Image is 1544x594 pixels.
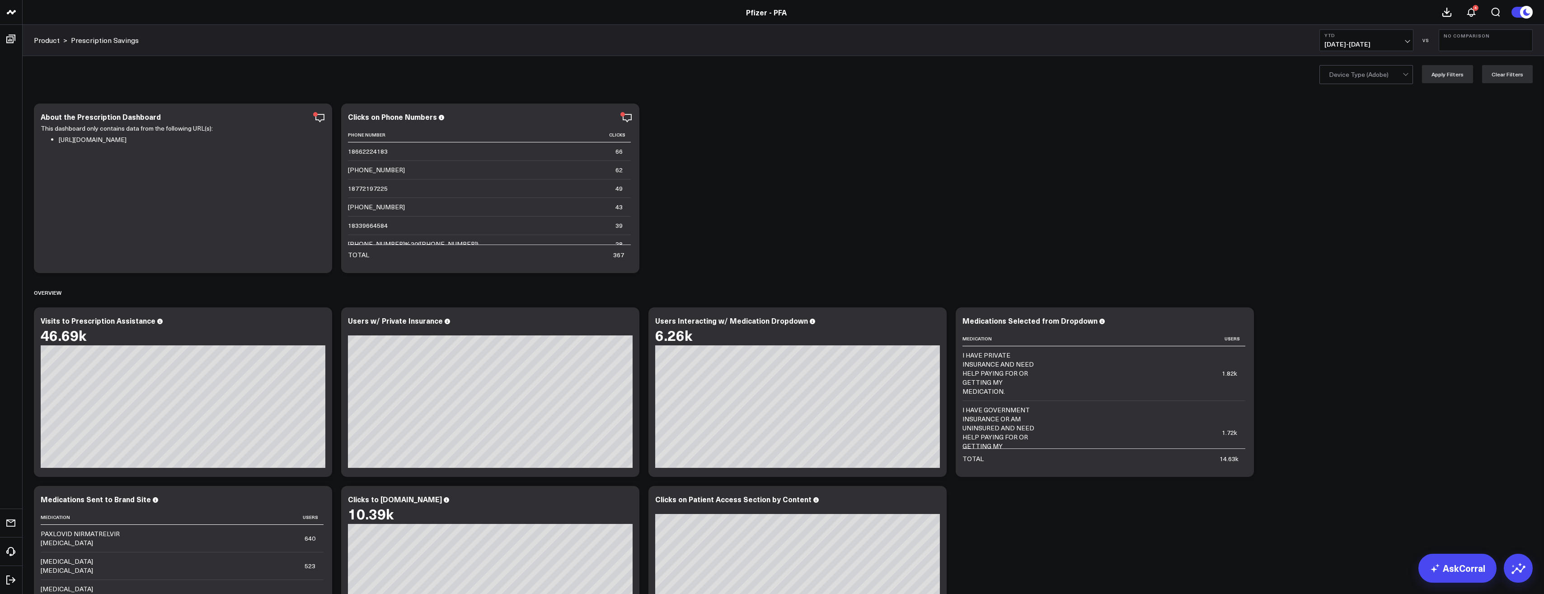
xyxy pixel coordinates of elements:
div: TOTAL [962,454,984,463]
div: > [34,35,67,45]
div: [MEDICAL_DATA] [MEDICAL_DATA] [41,557,123,575]
div: I HAVE GOVERNMENT INSURANCE OR AM UNINSURED AND NEED HELP PAYING FOR OR GETTING MY MEDICATION. [962,405,1045,460]
div: 43 [615,203,623,212]
div: Users w/ Private Insurance [348,316,443,325]
div: 10.39k [348,505,394,522]
li: [URL][DOMAIN_NAME] [59,134,319,146]
div: 1.82k [1222,369,1237,378]
div: 49 [615,184,623,193]
th: Medication [962,331,1053,346]
div: 14.63k [1220,454,1239,463]
div: 523 [305,561,315,570]
b: No Comparison [1444,33,1528,38]
div: 640 [305,534,315,543]
div: Overview [34,282,61,303]
div: Clicks to [DOMAIN_NAME] [348,494,442,504]
th: Clicks [487,127,631,142]
th: Users [1053,331,1245,346]
span: [DATE] - [DATE] [1324,41,1408,48]
div: 18339664584 [348,221,388,230]
div: 66 [615,147,623,156]
div: VS [1418,38,1434,43]
button: No Comparison [1439,29,1533,51]
div: Medications Selected from Dropdown [962,316,1098,325]
div: 46.69k [41,327,86,343]
div: I HAVE PRIVATE INSURANCE AND NEED HELP PAYING FOR OR GETTING MY MEDICATION. [962,351,1045,396]
div: 28 [615,240,623,249]
a: AskCorral [1418,554,1497,583]
div: [PHONE_NUMBER]%20([PHONE_NUMBER]) [348,240,479,249]
button: YTD[DATE]-[DATE] [1319,29,1413,51]
a: Product [34,35,60,45]
div: Clicks on Phone Numbers [348,112,437,122]
div: Medications Sent to Brand Site [41,494,151,504]
div: TOTAL [348,250,369,259]
div: Visits to Prescription Assistance [41,316,155,325]
div: 18662224183 [348,147,388,156]
th: Medication [41,510,131,525]
th: Users [131,510,324,525]
a: Prescription Savings [71,35,139,45]
div: Clicks on Patient Access Section by Content [655,494,812,504]
div: 1.72k [1222,428,1237,437]
div: About the Prescription Dashboard [41,112,161,122]
div: 367 [613,250,624,259]
div: 62 [615,165,623,174]
b: YTD [1324,33,1408,38]
a: Pfizer - PFA [746,7,787,17]
button: Clear Filters [1482,65,1533,83]
p: This dashboard only contains data from the following URL(s): [41,123,319,134]
div: 18772197225 [348,184,388,193]
th: Phone Number [348,127,487,142]
div: PAXLOVID NIRMATRELVIR [MEDICAL_DATA] [41,529,123,547]
div: 6.26k [655,327,692,343]
div: [PHONE_NUMBER] [348,165,405,174]
button: Apply Filters [1422,65,1473,83]
div: 4 [1473,5,1478,11]
div: [PHONE_NUMBER] [348,203,405,212]
div: Users Interacting w/ Medication Dropdown [655,316,808,325]
div: 39 [615,221,623,230]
